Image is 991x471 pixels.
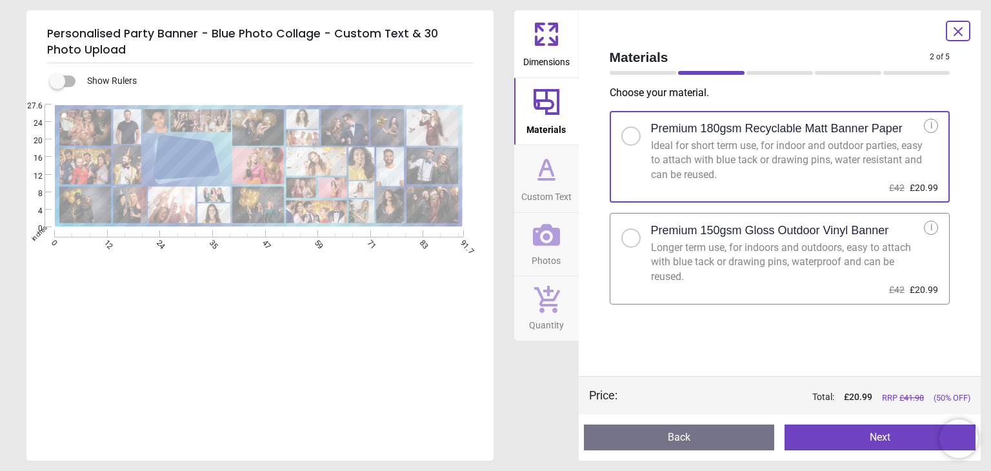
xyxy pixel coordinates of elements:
span: Materials [526,117,566,137]
button: Next [785,425,976,450]
div: Price : [589,387,617,403]
span: 16 [18,153,43,164]
span: £20.99 [910,285,938,295]
div: Total: [637,391,971,404]
span: £ 41.98 [899,393,924,403]
div: i [924,221,938,235]
button: Photos [514,213,579,276]
button: Quantity [514,276,579,341]
span: £ [844,391,872,404]
span: 27.6 [18,101,43,112]
span: 8 [18,188,43,199]
h2: Premium 180gsm Recyclable Matt Banner Paper [651,121,903,137]
p: Choose your material . [610,86,961,100]
span: (50% OFF) [934,392,970,404]
span: £42 [889,183,905,193]
button: Dimensions [514,10,579,77]
button: Custom Text [514,145,579,212]
span: 20 [18,135,43,146]
span: 4 [18,206,43,217]
span: £20.99 [910,183,938,193]
span: 24 [18,118,43,129]
div: Ideal for short term use, for indoor and outdoor parties, easy to attach with blue tack or drawin... [651,139,925,182]
span: Dimensions [523,50,570,69]
span: Quantity [529,313,564,332]
span: Materials [610,48,930,66]
div: i [924,119,938,133]
h2: Premium 150gsm Gloss Outdoor Vinyl Banner [651,223,889,239]
div: Show Rulers [57,74,494,89]
span: £42 [889,285,905,295]
span: 20.99 [849,392,872,402]
span: Custom Text [521,185,572,204]
span: RRP [882,392,924,404]
div: Longer term use, for indoors and outdoors, easy to attach with blue tack or drawing pins, waterpr... [651,241,925,284]
span: 0 [18,223,43,234]
span: Photos [532,248,561,268]
span: 12 [18,171,43,182]
button: Back [584,425,775,450]
iframe: Brevo live chat [939,419,978,458]
h5: Personalised Party Banner - Blue Photo Collage - Custom Text & 30 Photo Upload [47,21,473,63]
span: 2 of 5 [930,52,950,63]
button: Materials [514,78,579,145]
